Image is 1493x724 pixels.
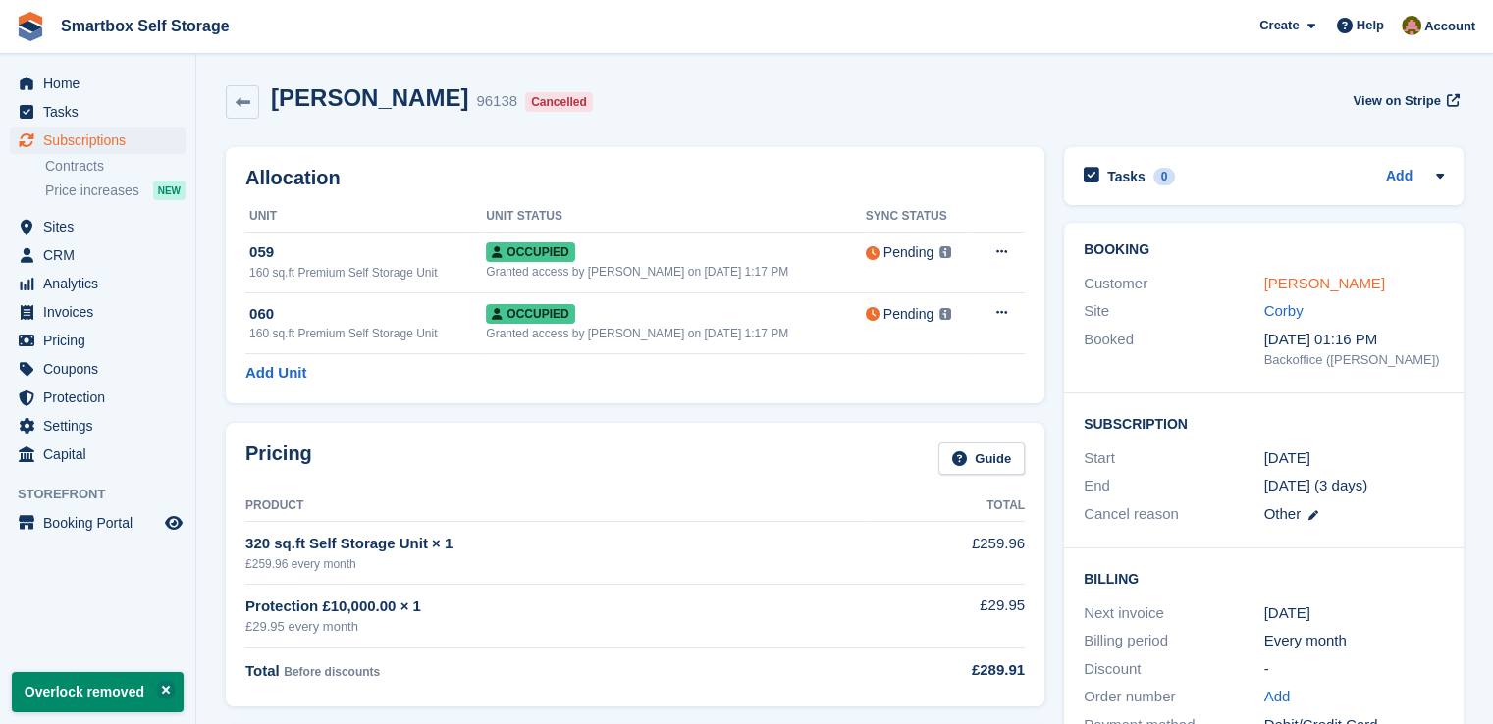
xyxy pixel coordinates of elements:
a: Add Unit [245,362,306,385]
a: menu [10,70,186,97]
div: £289.91 [866,659,1025,682]
a: Price increases NEW [45,180,186,201]
a: Contracts [45,157,186,176]
a: Add [1264,686,1291,708]
a: Smartbox Self Storage [53,10,238,42]
th: Unit Status [486,201,865,233]
a: menu [10,298,186,326]
span: Occupied [486,242,574,262]
div: Order number [1084,686,1264,708]
a: Preview store [162,511,186,535]
a: Guide [938,442,1025,475]
div: 060 [249,303,486,326]
h2: Allocation [245,167,1025,189]
span: Subscriptions [43,127,161,154]
span: Create [1259,16,1299,35]
span: Before discounts [284,665,380,679]
div: 059 [249,241,486,264]
div: 96138 [476,90,517,113]
a: menu [10,98,186,126]
div: [DATE] [1264,602,1445,625]
div: 160 sq.ft Premium Self Storage Unit [249,325,486,342]
h2: Booking [1084,242,1444,258]
div: End [1084,475,1264,497]
div: - [1264,658,1445,681]
span: Occupied [486,304,574,324]
span: View on Stripe [1353,91,1440,111]
h2: [PERSON_NAME] [271,84,468,111]
div: Customer [1084,273,1264,295]
span: Total [245,662,280,679]
a: Corby [1264,302,1304,319]
div: Site [1084,300,1264,323]
a: menu [10,270,186,297]
span: Storefront [18,485,195,504]
div: £259.96 every month [245,555,866,573]
div: 0 [1153,168,1176,185]
div: [DATE] 01:16 PM [1264,329,1445,351]
span: Help [1357,16,1384,35]
div: Every month [1264,630,1445,652]
div: Granted access by [PERSON_NAME] on [DATE] 1:17 PM [486,263,865,281]
span: Analytics [43,270,161,297]
a: View on Stripe [1345,84,1464,117]
span: Account [1424,17,1475,36]
div: Cancelled [525,92,593,112]
td: £29.95 [866,584,1025,647]
h2: Tasks [1107,168,1146,185]
img: icon-info-grey-7440780725fd019a000dd9b08b2336e03edf1995a4989e88bcd33f0948082b44.svg [939,246,951,258]
span: Booking Portal [43,509,161,537]
span: Coupons [43,355,161,383]
div: 160 sq.ft Premium Self Storage Unit [249,264,486,282]
a: menu [10,412,186,440]
div: £29.95 every month [245,617,866,637]
th: Sync Status [866,201,974,233]
div: Billing period [1084,630,1264,652]
th: Product [245,491,866,522]
div: 320 sq.ft Self Storage Unit × 1 [245,533,866,555]
a: menu [10,241,186,269]
span: Settings [43,412,161,440]
span: [DATE] (3 days) [1264,477,1368,493]
a: menu [10,509,186,537]
div: Booked [1084,329,1264,370]
h2: Pricing [245,442,312,475]
span: Price increases [45,181,139,200]
div: Backoffice ([PERSON_NAME]) [1264,350,1445,370]
img: stora-icon-8386f47178a22dfd0bd8f6a31ec36ba5ce8667c1dd55bd0f319d3a0aa187defe.svg [16,12,45,41]
img: icon-info-grey-7440780725fd019a000dd9b08b2336e03edf1995a4989e88bcd33f0948082b44.svg [939,308,951,320]
div: Start [1084,447,1264,470]
div: Granted access by [PERSON_NAME] on [DATE] 1:17 PM [486,325,865,342]
p: Overlock removed [12,672,184,712]
th: Total [866,491,1025,522]
span: Sites [43,213,161,240]
a: menu [10,440,186,468]
div: Discount [1084,658,1264,681]
a: [PERSON_NAME] [1264,275,1385,291]
time: 2025-08-09 00:00:00 UTC [1264,447,1310,470]
span: Invoices [43,298,161,326]
div: Protection £10,000.00 × 1 [245,595,866,618]
a: menu [10,355,186,383]
span: Other [1264,505,1302,522]
a: menu [10,384,186,411]
img: Alex Selenitsas [1402,16,1421,35]
span: Pricing [43,327,161,354]
div: NEW [153,181,186,200]
div: Pending [883,304,933,325]
a: menu [10,127,186,154]
h2: Subscription [1084,413,1444,433]
div: Cancel reason [1084,503,1264,526]
td: £259.96 [866,522,1025,584]
a: menu [10,327,186,354]
div: Pending [883,242,933,263]
span: Protection [43,384,161,411]
h2: Billing [1084,568,1444,588]
span: Home [43,70,161,97]
a: menu [10,213,186,240]
span: CRM [43,241,161,269]
a: Add [1386,166,1413,188]
th: Unit [245,201,486,233]
span: Capital [43,440,161,468]
span: Tasks [43,98,161,126]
